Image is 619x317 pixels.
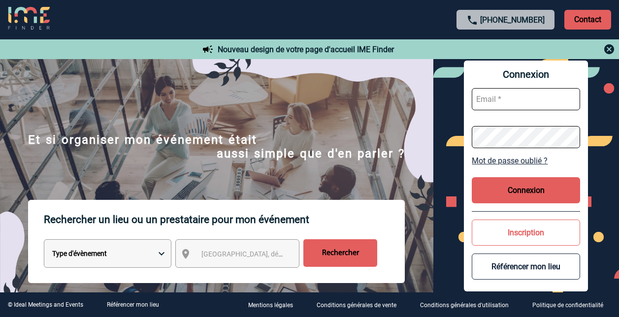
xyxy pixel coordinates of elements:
img: call-24-px.png [466,14,478,26]
a: Politique de confidentialité [524,300,619,310]
a: Mot de passe oublié ? [472,156,580,165]
p: Mentions légales [248,302,293,309]
p: Contact [564,10,611,30]
p: Conditions générales d'utilisation [420,302,509,309]
a: Conditions générales de vente [309,300,412,310]
p: Conditions générales de vente [317,302,396,309]
div: © Ideal Meetings and Events [8,301,83,308]
a: [PHONE_NUMBER] [480,15,545,25]
button: Connexion [472,177,580,203]
p: Rechercher un lieu ou un prestataire pour mon événement [44,200,405,239]
input: Email * [472,88,580,110]
a: Mentions légales [240,300,309,310]
p: Politique de confidentialité [532,302,603,309]
a: Conditions générales d'utilisation [412,300,524,310]
span: [GEOGRAPHIC_DATA], département, région... [201,250,338,258]
input: Rechercher [303,239,377,267]
span: Connexion [472,68,580,80]
button: Inscription [472,220,580,246]
button: Référencer mon lieu [472,254,580,280]
a: Référencer mon lieu [107,301,159,308]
